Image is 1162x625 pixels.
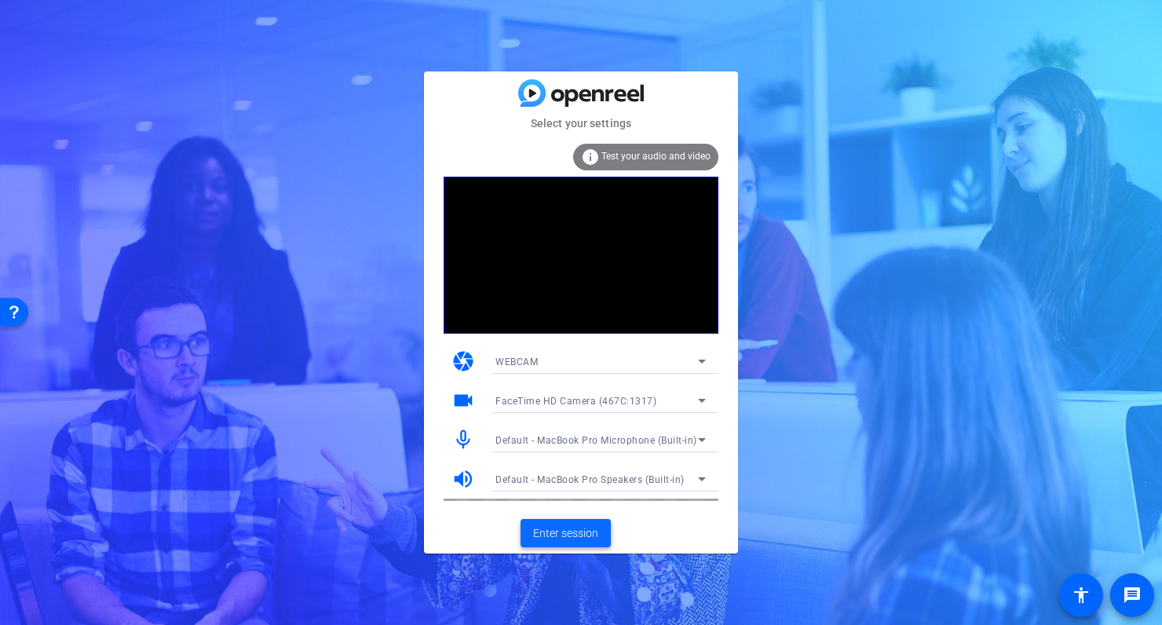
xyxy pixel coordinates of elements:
[495,474,685,485] span: Default - MacBook Pro Speakers (Built-in)
[495,356,538,367] span: WEBCAM
[518,79,644,107] img: blue-gradient.svg
[533,525,598,542] span: Enter session
[581,148,600,166] mat-icon: info
[601,151,711,162] span: Test your audio and video
[495,396,656,407] span: FaceTime HD Camera (467C:1317)
[451,467,475,491] mat-icon: volume_up
[451,428,475,451] mat-icon: mic_none
[424,115,738,132] mat-card-subtitle: Select your settings
[495,435,697,446] span: Default - MacBook Pro Microphone (Built-in)
[1123,586,1142,605] mat-icon: message
[521,519,611,547] button: Enter session
[1072,586,1091,605] mat-icon: accessibility
[451,349,475,373] mat-icon: camera
[451,389,475,412] mat-icon: videocam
